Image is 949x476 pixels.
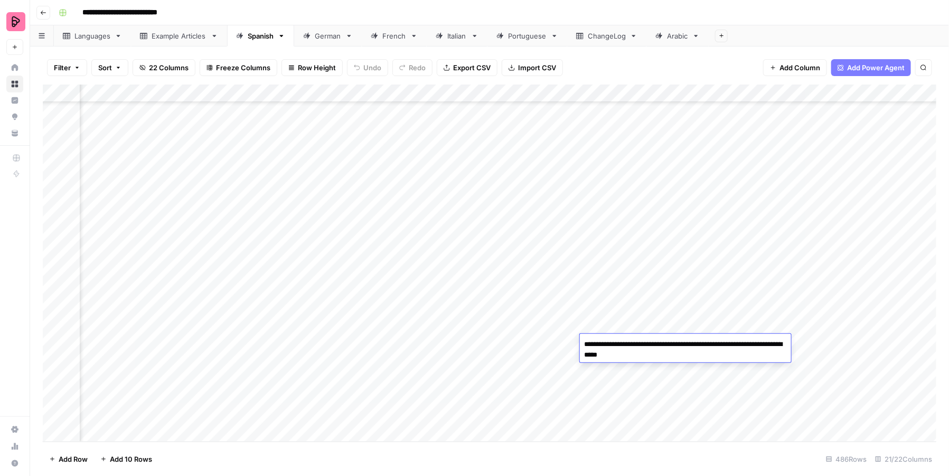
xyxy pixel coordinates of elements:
img: Preply Logo [6,12,25,31]
a: Usage [6,438,23,455]
div: German [315,31,341,41]
a: German [294,25,362,46]
a: Italian [427,25,487,46]
span: Export CSV [453,62,491,73]
button: Add 10 Rows [94,451,158,468]
button: Add Power Agent [831,59,911,76]
div: Italian [447,31,467,41]
div: French [382,31,406,41]
span: Import CSV [518,62,556,73]
div: 486 Rows [822,451,871,468]
span: Undo [363,62,381,73]
button: 22 Columns [133,59,195,76]
a: French [362,25,427,46]
a: ChangeLog [567,25,646,46]
button: Export CSV [437,59,497,76]
span: Filter [54,62,71,73]
button: Freeze Columns [200,59,277,76]
a: Browse [6,76,23,92]
div: Languages [74,31,110,41]
button: Undo [347,59,388,76]
div: Portuguese [508,31,547,41]
span: Redo [409,62,426,73]
a: Arabic [646,25,709,46]
button: Import CSV [502,59,563,76]
div: Example Articles [152,31,206,41]
button: Row Height [281,59,343,76]
button: Redo [392,59,433,76]
span: Add Power Agent [847,62,905,73]
button: Workspace: Preply [6,8,23,35]
button: Add Column [763,59,827,76]
a: Example Articles [131,25,227,46]
span: Add 10 Rows [110,454,152,464]
a: Opportunities [6,108,23,125]
div: ChangeLog [588,31,626,41]
div: Spanish [248,31,274,41]
span: Freeze Columns [216,62,270,73]
span: 22 Columns [149,62,189,73]
a: Spanish [227,25,294,46]
button: Filter [47,59,87,76]
a: Insights [6,92,23,109]
a: Home [6,59,23,76]
span: Add Column [779,62,820,73]
span: Add Row [59,454,88,464]
div: 21/22 Columns [871,451,936,468]
div: Arabic [667,31,688,41]
span: Row Height [298,62,336,73]
button: Sort [91,59,128,76]
a: Settings [6,421,23,438]
button: Add Row [43,451,94,468]
a: Languages [54,25,131,46]
a: Portuguese [487,25,567,46]
button: Help + Support [6,455,23,472]
a: Your Data [6,125,23,142]
span: Sort [98,62,112,73]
